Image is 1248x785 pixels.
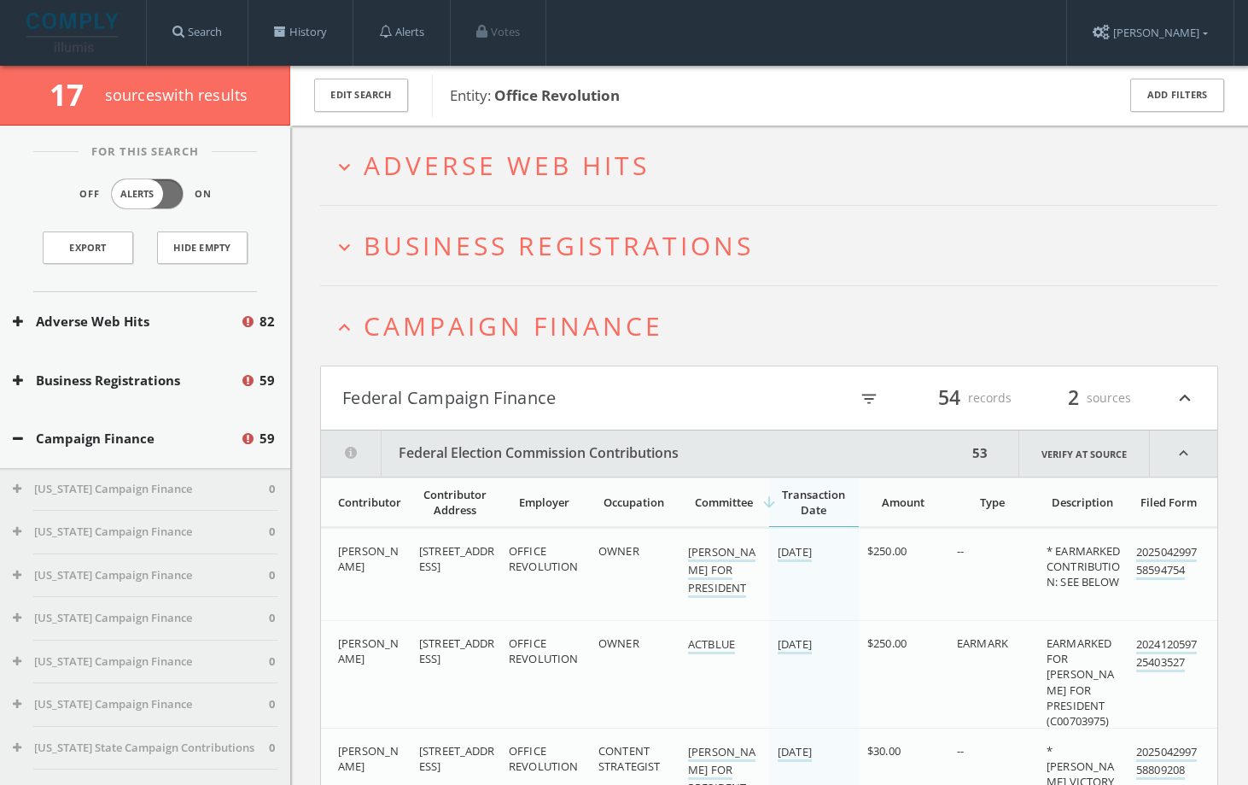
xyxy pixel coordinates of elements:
span: 82 [260,312,275,331]
div: 53 [967,431,993,477]
button: [US_STATE] State Campaign Contributions [13,740,269,757]
span: 54 [930,383,968,413]
span: EARMARK [957,636,1008,651]
button: expand_moreAdverse Web Hits [333,151,1218,179]
img: illumis [26,13,122,52]
a: [PERSON_NAME] FOR PRESIDENT [688,544,755,598]
button: Edit Search [314,79,408,112]
span: source s with results [105,85,248,105]
i: expand_more [333,236,356,259]
button: expand_moreBusiness Registrations [333,231,1218,260]
span: 0 [269,524,275,541]
a: 202412059725403527 [1136,636,1197,672]
button: Add Filters [1130,79,1224,112]
i: expand_more [333,155,356,179]
button: Hide Empty [157,231,248,264]
button: Business Registrations [13,371,240,390]
i: expand_less [333,316,356,339]
span: * EARMARKED CONTRIBUTION: SEE BELOW [1047,543,1120,589]
a: [DATE] [778,744,812,762]
span: 2 [1060,383,1087,413]
span: 0 [269,567,275,584]
span: On [195,187,212,202]
span: 17 [50,74,98,114]
a: [DATE] [778,636,812,654]
span: $30.00 [867,743,901,759]
button: [US_STATE] Campaign Finance [13,696,269,713]
i: expand_less [1150,431,1217,477]
span: 0 [269,610,275,627]
span: [STREET_ADDRESS] [419,636,495,666]
span: OFFICE REVOLUTION [509,743,578,774]
span: $250.00 [867,543,907,559]
i: arrow_downward [761,494,778,511]
span: 59 [260,371,275,390]
span: Off [79,187,100,202]
div: Filed Form [1136,495,1200,510]
span: CONTENT STRATEGIST [598,743,660,774]
span: OWNER [598,543,639,559]
button: [US_STATE] Campaign Finance [13,524,269,541]
span: 0 [269,740,275,757]
a: 202504299758809208 [1136,744,1197,780]
div: records [909,384,1012,413]
span: [PERSON_NAME] [338,636,399,666]
i: filter_list [860,390,878,408]
span: 0 [269,653,275,671]
span: 0 [269,481,275,498]
button: [US_STATE] Campaign Finance [13,567,269,584]
span: -- [957,543,964,559]
span: 59 [260,429,275,448]
span: 0 [269,696,275,713]
button: [US_STATE] Campaign Finance [13,653,269,671]
button: [US_STATE] Campaign Finance [13,481,269,498]
div: Amount [867,495,938,510]
span: Adverse Web Hits [364,148,650,183]
span: For This Search [79,144,212,161]
span: Campaign Finance [364,308,663,343]
div: Occupation [598,495,669,510]
a: [DATE] [778,544,812,562]
i: expand_less [1174,384,1196,413]
span: OFFICE REVOLUTION [509,636,578,666]
span: EARMARKED FOR [PERSON_NAME] FOR PRESIDENT (C00703975) [1047,636,1114,729]
div: Transaction Date [778,487,849,518]
button: Adverse Web Hits [13,312,240,331]
div: Contributor [338,495,400,510]
div: Description [1047,495,1117,510]
span: -- [957,743,964,759]
span: [STREET_ADDRESS] [419,543,495,574]
span: OWNER [598,636,639,651]
span: [PERSON_NAME] [338,743,399,774]
span: $250.00 [867,636,907,651]
span: [STREET_ADDRESS] [419,743,495,774]
div: Committee [688,495,759,510]
button: Federal Campaign Finance [342,384,769,413]
span: OFFICE REVOLUTION [509,543,578,574]
div: Employer [509,495,580,510]
a: Verify at source [1018,431,1150,477]
button: Campaign Finance [13,429,240,448]
span: Entity: [450,85,620,105]
div: Type [957,495,1028,510]
button: [US_STATE] Campaign Finance [13,610,269,627]
button: Federal Election Commission Contributions [321,431,967,477]
span: [PERSON_NAME] [338,543,399,574]
span: Business Registrations [364,228,754,263]
a: ACTBLUE [688,636,735,654]
div: sources [1029,384,1131,413]
button: expand_lessCampaign Finance [333,312,1218,340]
div: Contributor Address [419,487,490,518]
b: Office Revolution [494,85,620,105]
a: Export [43,231,133,264]
a: 202504299758594754 [1136,544,1197,580]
